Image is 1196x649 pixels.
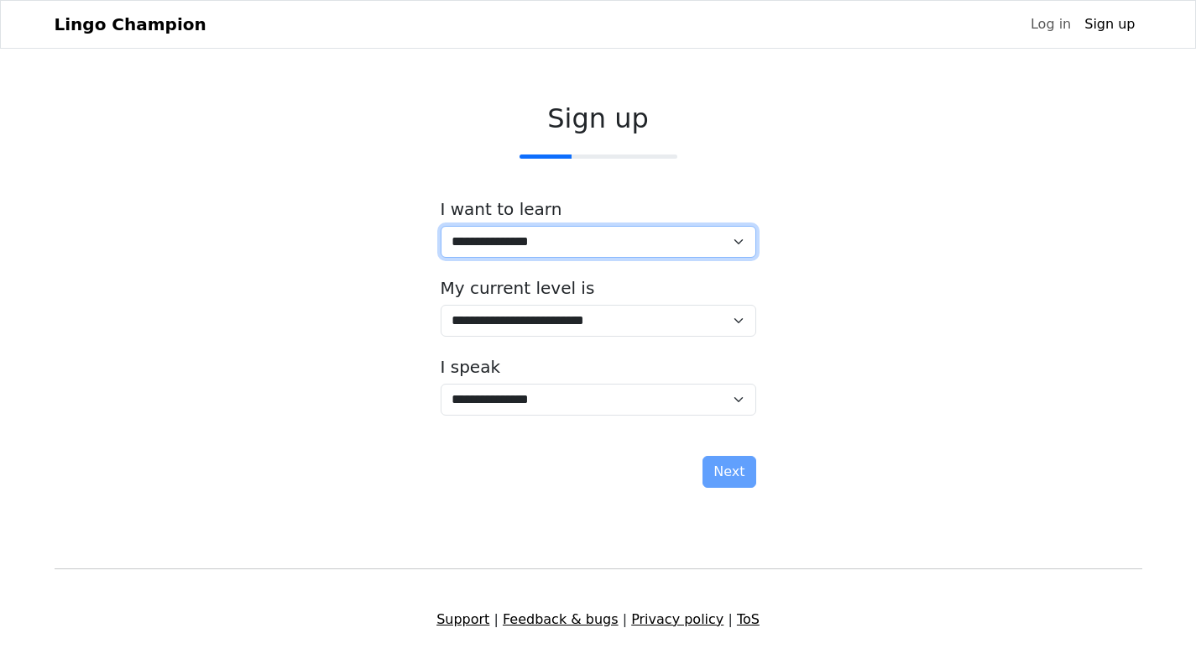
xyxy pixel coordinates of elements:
label: I speak [441,357,501,377]
a: Feedback & bugs [503,611,619,627]
a: Sign up [1078,8,1141,41]
h2: Sign up [441,102,756,134]
label: I want to learn [441,199,562,219]
a: Privacy policy [631,611,723,627]
a: Log in [1024,8,1078,41]
a: Lingo Champion [55,8,206,41]
a: Support [436,611,489,627]
label: My current level is [441,278,595,298]
div: | | | [44,610,1152,630]
a: ToS [737,611,760,627]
